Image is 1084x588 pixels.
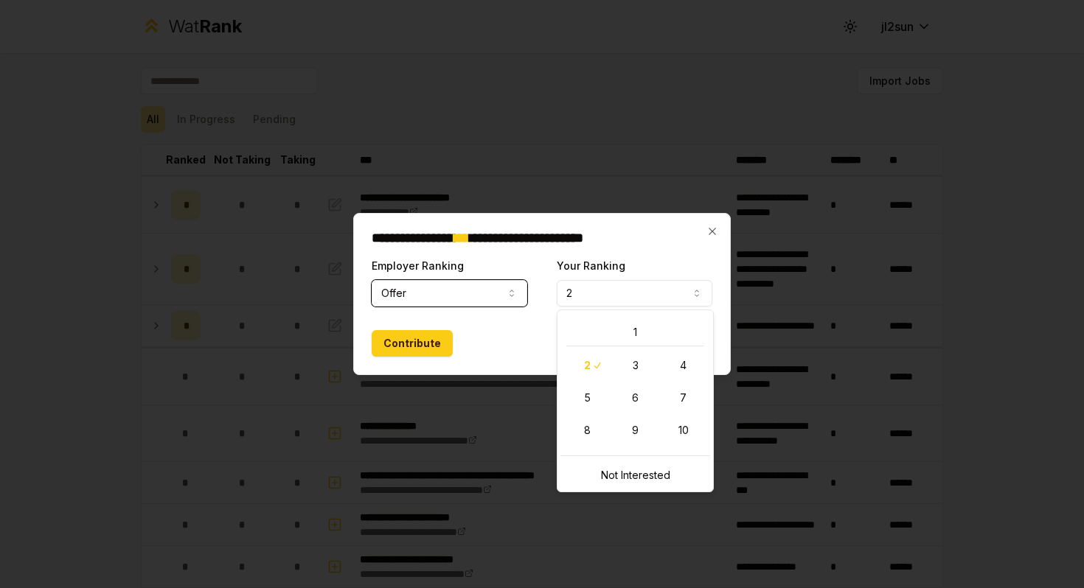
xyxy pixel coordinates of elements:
[633,325,637,340] span: 1
[680,391,687,405] span: 7
[601,468,670,483] span: Not Interested
[633,358,639,373] span: 3
[584,423,591,438] span: 8
[585,391,591,405] span: 5
[678,423,689,438] span: 10
[557,259,625,272] label: Your Ranking
[632,391,639,405] span: 6
[372,330,453,357] button: Contribute
[680,358,687,373] span: 4
[584,358,591,373] span: 2
[372,259,464,272] label: Employer Ranking
[632,423,639,438] span: 9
